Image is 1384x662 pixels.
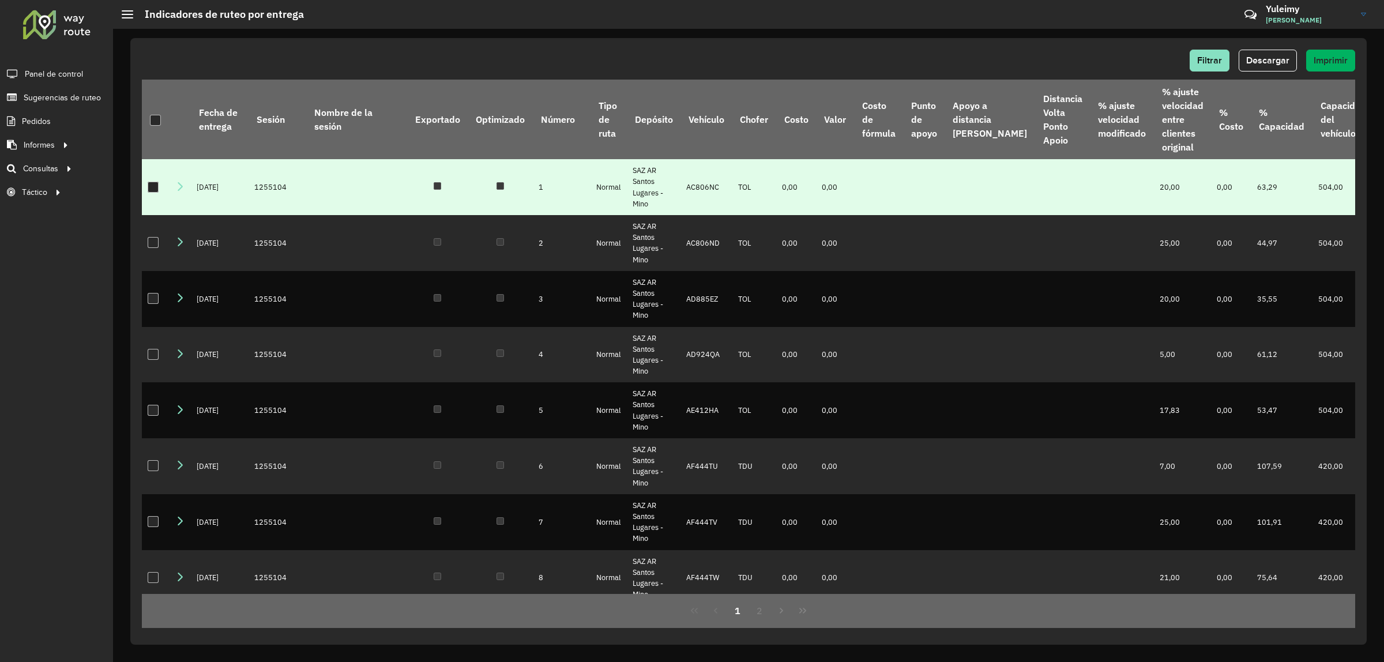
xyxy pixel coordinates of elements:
button: 2 [749,600,770,622]
td: Normal [591,271,627,327]
td: AD885EZ [680,271,732,327]
td: 1255104 [249,215,306,271]
td: SAZ AR Santos Lugares - Mino [627,382,680,438]
td: 0,00 [1211,438,1251,494]
th: Valor [816,80,853,159]
td: 0,00 [776,327,816,383]
td: 35,55 [1251,271,1312,327]
td: 3 [533,271,591,327]
td: AF444TU [680,438,732,494]
td: 420,00 [1312,438,1374,494]
th: % ajuste velocidad entre clientes original [1154,80,1211,159]
td: 420,00 [1312,494,1374,550]
td: TOL [732,382,776,438]
span: Pedidos [22,115,51,127]
td: 0,00 [1211,159,1251,215]
td: 0,00 [1211,215,1251,271]
td: TOL [732,327,776,383]
td: [DATE] [191,550,249,606]
td: SAZ AR Santos Lugares - Mino [627,215,680,271]
td: [DATE] [191,159,249,215]
td: 20,00 [1154,271,1211,327]
td: SAZ AR Santos Lugares - Mino [627,327,680,383]
td: [DATE] [191,215,249,271]
th: Fecha de entrega [191,80,249,159]
td: 107,59 [1251,438,1312,494]
td: Normal [591,438,627,494]
td: 4 [533,327,591,383]
td: SAZ AR Santos Lugares - Mino [627,438,680,494]
th: % ajuste velocidad modificado [1090,80,1153,159]
button: Next Page [770,600,792,622]
td: 1255104 [249,327,306,383]
th: Optimizado [468,80,532,159]
td: Normal [591,494,627,550]
td: Normal [591,159,627,215]
td: TOL [732,159,776,215]
td: 0,00 [816,327,853,383]
td: 1 [533,159,591,215]
td: 504,00 [1312,382,1374,438]
td: Normal [591,327,627,383]
td: 504,00 [1312,271,1374,327]
td: 0,00 [776,215,816,271]
td: 44,97 [1251,215,1312,271]
td: 0,00 [776,159,816,215]
td: 8 [533,550,591,606]
span: Consultas [23,163,58,175]
span: Sugerencias de ruteo [24,92,101,104]
td: 1255104 [249,438,306,494]
td: 21,00 [1154,550,1211,606]
h2: Indicadores de ruteo por entrega [133,8,304,21]
td: TOL [732,215,776,271]
td: 25,00 [1154,215,1211,271]
td: 25,00 [1154,494,1211,550]
th: Número [533,80,591,159]
td: 5,00 [1154,327,1211,383]
td: 63,29 [1251,159,1312,215]
span: Táctico [22,186,47,198]
button: 1 [727,600,749,622]
td: 420,00 [1312,550,1374,606]
button: Filtrar [1190,50,1229,72]
td: 0,00 [1211,271,1251,327]
span: [PERSON_NAME] [1266,15,1352,25]
td: 504,00 [1312,215,1374,271]
th: Tipo de ruta [591,80,627,159]
td: 7,00 [1154,438,1211,494]
td: SAZ AR Santos Lugares - Mino [627,271,680,327]
a: Contacto rápido [1238,2,1263,27]
td: 504,00 [1312,327,1374,383]
td: 1255104 [249,550,306,606]
button: Descargar [1239,50,1297,72]
td: AC806NC [680,159,732,215]
td: SAZ AR Santos Lugares - Mino [627,550,680,606]
th: Capacidad del vehículo [1312,80,1374,159]
th: Distancia Volta Ponto Apoio [1035,80,1090,159]
td: 0,00 [1211,327,1251,383]
td: 0,00 [776,550,816,606]
td: 0,00 [1211,382,1251,438]
td: 0,00 [816,215,853,271]
span: Panel de control [25,68,83,80]
td: Normal [591,215,627,271]
td: 61,12 [1251,327,1312,383]
td: 5 [533,382,591,438]
td: 17,83 [1154,382,1211,438]
td: TDU [732,550,776,606]
td: 0,00 [776,271,816,327]
td: 7 [533,494,591,550]
td: AD924QA [680,327,732,383]
th: Apoyo a distancia [PERSON_NAME] [945,80,1035,159]
th: Depósito [627,80,680,159]
td: TDU [732,438,776,494]
td: 1255104 [249,159,306,215]
td: SAZ AR Santos Lugares - Mino [627,159,680,215]
td: [DATE] [191,382,249,438]
td: 2 [533,215,591,271]
th: Costo [776,80,816,159]
td: [DATE] [191,494,249,550]
th: Punto de apoyo [903,80,945,159]
td: 0,00 [776,438,816,494]
td: Normal [591,382,627,438]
